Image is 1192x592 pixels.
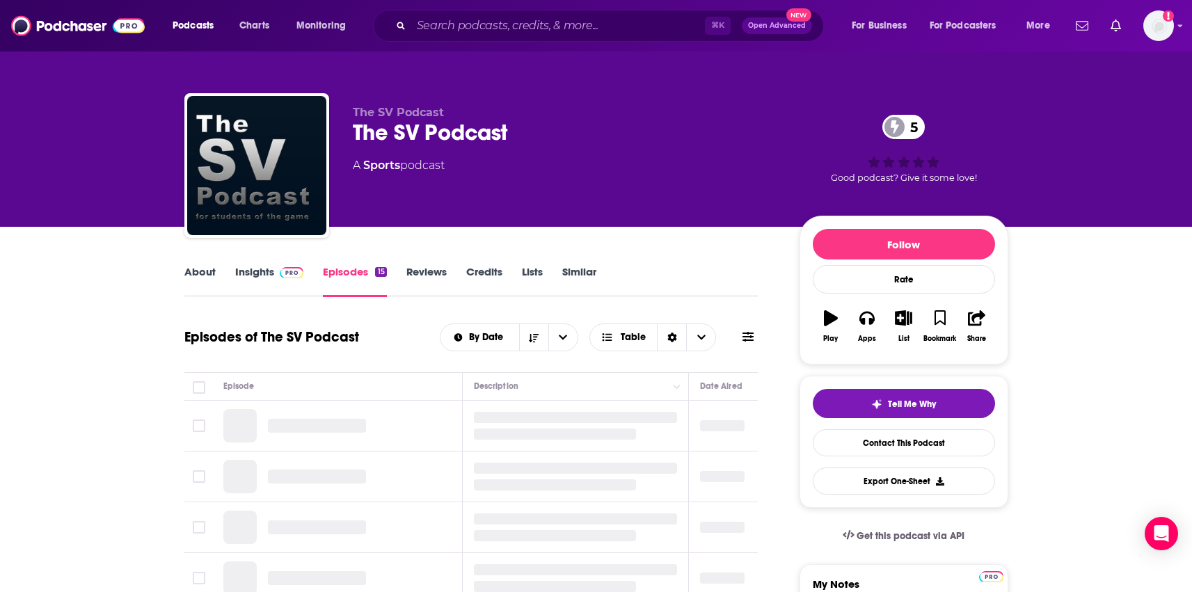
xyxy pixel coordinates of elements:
span: New [786,8,811,22]
span: 5 [896,115,925,139]
div: Sort Direction [657,324,686,351]
span: Charts [239,16,269,35]
img: User Profile [1143,10,1174,41]
button: Column Actions [669,378,685,395]
img: Podchaser - Follow, Share and Rate Podcasts [11,13,145,39]
button: open menu [287,15,364,37]
img: The SV Podcast [187,96,326,235]
div: Apps [858,335,876,343]
a: Credits [466,265,502,297]
a: Show notifications dropdown [1105,14,1127,38]
button: Sort Direction [519,324,548,351]
a: InsightsPodchaser Pro [235,265,304,297]
span: Toggle select row [193,521,205,534]
span: For Business [852,16,907,35]
button: List [885,301,921,351]
a: Contact This Podcast [813,429,995,456]
a: Episodes15 [323,265,386,297]
div: Description [474,378,518,394]
a: Charts [230,15,278,37]
h2: Choose List sort [440,323,578,351]
a: Sports [363,159,400,172]
div: Open Intercom Messenger [1145,517,1178,550]
button: Choose View [589,323,717,351]
span: By Date [469,333,508,342]
button: open menu [548,324,578,351]
span: More [1026,16,1050,35]
div: Rate [813,265,995,294]
span: Monitoring [296,16,346,35]
button: Follow [813,229,995,259]
div: Date Aired [700,378,742,394]
div: 5Good podcast? Give it some love! [800,106,1008,192]
span: Logged in as rowan.sullivan [1143,10,1174,41]
button: Play [813,301,849,351]
div: Play [823,335,838,343]
span: The SV Podcast [353,106,444,119]
h1: Episodes of The SV Podcast [184,328,359,346]
img: Podchaser Pro [979,571,1003,582]
span: For Podcasters [930,16,996,35]
button: Export One-Sheet [813,467,995,495]
div: A podcast [353,157,445,174]
a: Reviews [406,265,447,297]
span: Table [621,333,646,342]
div: Share [967,335,986,343]
button: open menu [163,15,232,37]
input: Search podcasts, credits, & more... [411,15,705,37]
button: Bookmark [922,301,958,351]
div: Bookmark [923,335,956,343]
button: open menu [842,15,924,37]
span: Toggle select row [193,419,205,432]
a: Pro website [979,569,1003,582]
button: Open AdvancedNew [742,17,812,34]
span: Podcasts [173,16,214,35]
span: Good podcast? Give it some love! [831,173,977,183]
div: Search podcasts, credits, & more... [386,10,837,42]
button: open menu [440,333,519,342]
span: ⌘ K [705,17,731,35]
button: Apps [849,301,885,351]
span: Get this podcast via API [857,530,964,542]
button: Share [958,301,994,351]
a: Get this podcast via API [832,519,976,553]
a: 5 [882,115,925,139]
svg: Add a profile image [1163,10,1174,22]
div: List [898,335,909,343]
a: Show notifications dropdown [1070,14,1094,38]
a: Similar [562,265,596,297]
div: 15 [375,267,386,277]
a: Lists [522,265,543,297]
button: tell me why sparkleTell Me Why [813,389,995,418]
a: About [184,265,216,297]
span: Toggle select row [193,572,205,584]
span: Open Advanced [748,22,806,29]
img: tell me why sparkle [871,399,882,410]
div: Episode [223,378,255,394]
button: open menu [1017,15,1067,37]
span: Tell Me Why [888,399,936,410]
button: open menu [921,15,1017,37]
span: Toggle select row [193,470,205,483]
img: Podchaser Pro [280,267,304,278]
button: Show profile menu [1143,10,1174,41]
